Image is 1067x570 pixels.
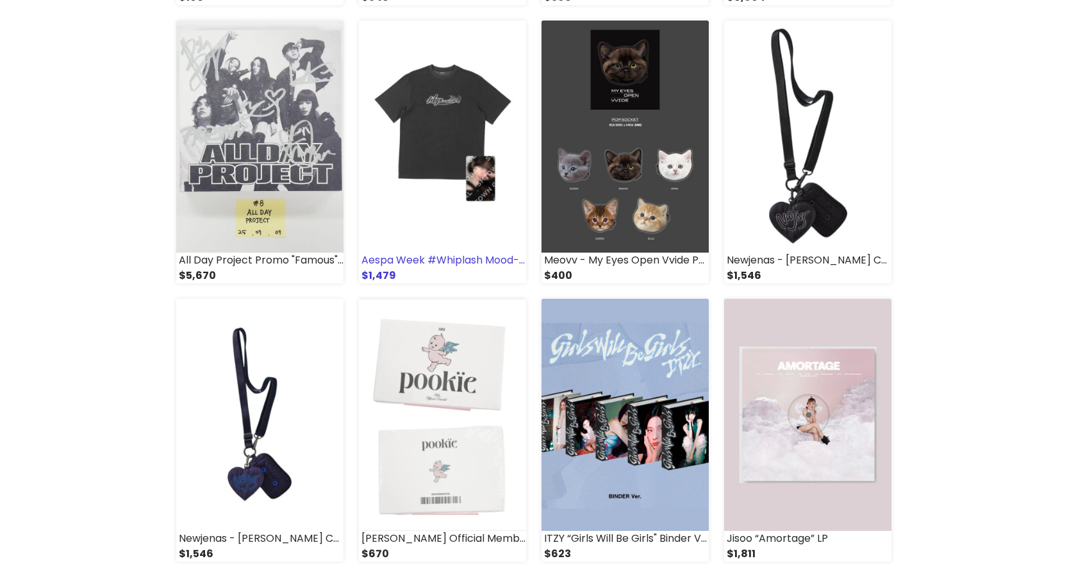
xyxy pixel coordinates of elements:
a: [PERSON_NAME] Official Membership Kit $670 [359,299,526,562]
a: Jisoo “Amortage” LP $1,811 [724,299,891,562]
img: small_1756072118296.jpeg [359,21,526,253]
div: $5,670 [176,268,343,283]
img: small_1756064974227.jpeg [542,299,709,531]
a: ITZY “Girls Will Be Girls" Binder Ver. + JYP POB $623 [542,299,709,562]
div: Meovv - My Eyes Open Vvide Pop Up Event Pop Socket [542,253,709,268]
div: $1,546 [724,268,891,283]
div: All Day Project Promo "Famous" álbum firmado [176,253,343,268]
div: Newjenas - [PERSON_NAME] Card Wallet Set (Midnight Blue) [176,531,343,546]
img: small_1756066413011.jpeg [176,299,343,531]
div: $670 [359,546,526,562]
img: small_1756072701105.webp [176,21,343,253]
a: All Day Project Promo "Famous" álbum firmado $5,670 [176,21,343,283]
div: Aespa Week #Whiplash Mood- [PERSON_NAME] [359,253,526,268]
a: Aespa Week #Whiplash Mood- [PERSON_NAME] $1,479 [359,21,526,283]
img: small_1756005286589.jpeg [724,299,891,531]
div: $1,811 [724,546,891,562]
div: [PERSON_NAME] Official Membership Kit [359,531,526,546]
img: small_1756065653186.png [359,299,526,531]
div: ITZY “Girls Will Be Girls" Binder Ver. + JYP POB [542,531,709,546]
img: small_1756068089184.jpeg [542,21,709,253]
img: small_1756066521166.webp [724,21,891,253]
a: Newjenas - [PERSON_NAME] Card Wallet Set (Midnight Blue) $1,546 [176,299,343,562]
a: Meovv - My Eyes Open Vvide Pop Up Event Pop Socket $400 [542,21,709,283]
a: Newjenas - [PERSON_NAME] Card Wallet Set (Shade Black) $1,546 [724,21,891,283]
div: Newjenas - [PERSON_NAME] Card Wallet Set (Shade Black) [724,253,891,268]
div: $1,546 [176,546,343,562]
div: Jisoo “Amortage” LP [724,531,891,546]
div: $1,479 [359,268,526,283]
div: $623 [542,546,709,562]
div: $400 [542,268,709,283]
